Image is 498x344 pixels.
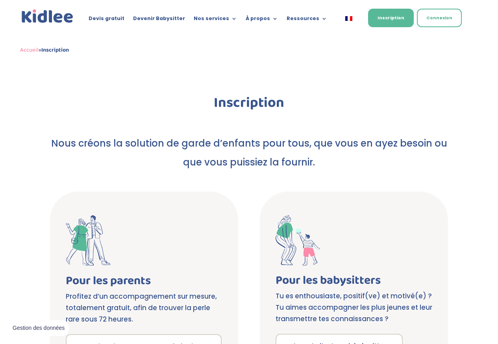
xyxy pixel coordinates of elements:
[246,16,278,24] a: À propos
[89,16,124,24] a: Devis gratuit
[20,8,75,25] img: logo_kidlee_bleu
[66,215,111,266] img: parents
[345,16,352,21] img: Français
[41,45,69,55] strong: Inscription
[66,291,222,325] p: Profitez d’un accompagnement sur mesure, totalement gratuit, afin de trouver la perle rare sous 7...
[194,16,237,24] a: Nos services
[66,275,222,291] h2: Pour les parents
[133,16,185,24] a: Devenir Babysitter
[417,9,462,27] a: Connexion
[20,8,75,25] a: Kidlee Logo
[368,9,414,27] a: Inscription
[276,290,432,325] p: Tu es enthousiaste, positif(ve) et motivé(e) ? Tu aimes accompagner les plus jeunes et leur trans...
[276,215,320,266] img: babysitter
[50,96,448,114] h1: Inscription
[13,325,65,332] span: Gestion des données
[20,45,69,55] span: »
[276,275,432,290] h2: Pour les babysitters
[20,45,39,55] a: Accueil
[8,320,69,337] button: Gestion des données
[50,134,448,172] p: Nous créons la solution de garde d’enfants pour tous, que vous en ayez besoin ou que vous puissie...
[287,16,327,24] a: Ressources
